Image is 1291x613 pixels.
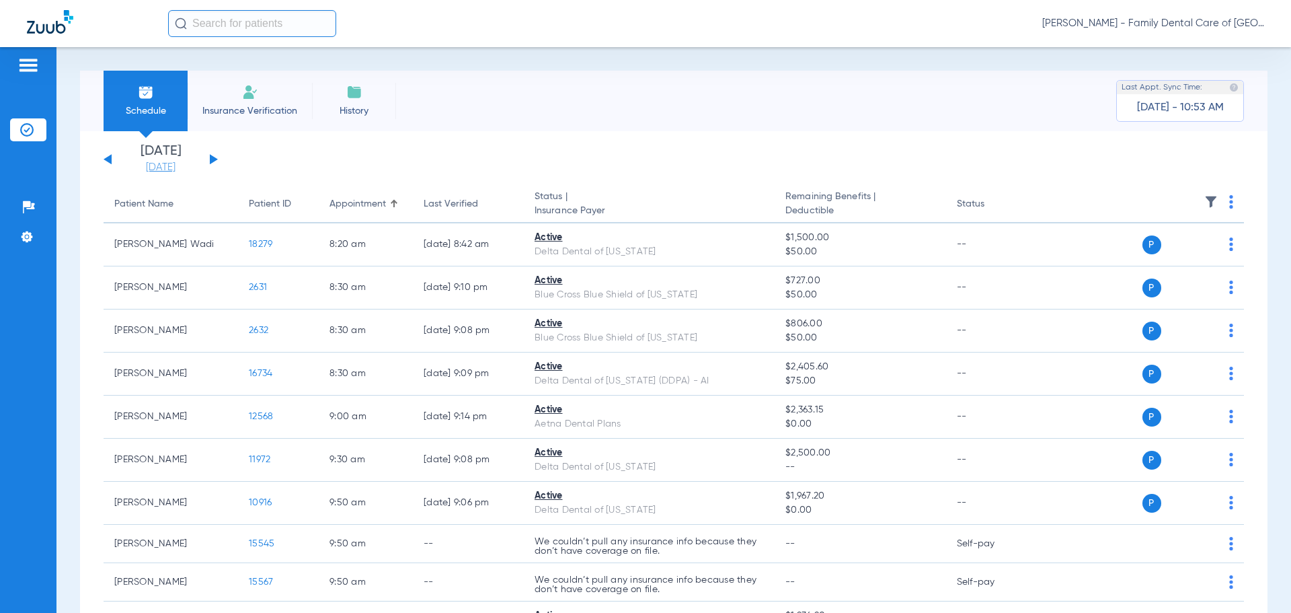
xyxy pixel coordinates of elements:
[535,575,764,594] p: We couldn’t pull any insurance info because they don’t have coverage on file.
[104,396,238,439] td: [PERSON_NAME]
[1142,279,1161,297] span: P
[946,223,1037,266] td: --
[329,197,402,211] div: Appointment
[946,525,1037,563] td: Self-pay
[785,288,935,302] span: $50.00
[535,204,764,218] span: Insurance Payer
[104,525,238,563] td: [PERSON_NAME]
[946,186,1037,223] th: Status
[535,245,764,259] div: Delta Dental of [US_STATE]
[413,396,524,439] td: [DATE] 9:14 PM
[413,310,524,353] td: [DATE] 9:08 PM
[249,326,268,335] span: 2632
[319,310,413,353] td: 8:30 AM
[1137,101,1224,114] span: [DATE] - 10:53 AM
[785,245,935,259] span: $50.00
[785,539,795,548] span: --
[104,266,238,310] td: [PERSON_NAME]
[249,412,273,421] span: 12568
[329,197,386,211] div: Appointment
[104,353,238,396] td: [PERSON_NAME]
[785,403,935,417] span: $2,363.15
[319,563,413,602] td: 9:50 AM
[785,331,935,345] span: $50.00
[1229,410,1233,423] img: group-dot-blue.svg
[535,537,764,556] p: We couldn’t pull any insurance info because they don’t have coverage on file.
[1142,322,1161,340] span: P
[1142,408,1161,427] span: P
[413,266,524,310] td: [DATE] 9:10 PM
[413,353,524,396] td: [DATE] 9:09 PM
[319,439,413,482] td: 9:30 AM
[535,503,764,517] div: Delta Dental of [US_STATE]
[785,577,795,587] span: --
[138,84,154,100] img: Schedule
[413,563,524,602] td: --
[1229,496,1233,509] img: group-dot-blue.svg
[785,503,935,517] span: $0.00
[535,360,764,374] div: Active
[1229,238,1233,251] img: group-dot-blue.svg
[785,360,935,374] span: $2,405.60
[1122,81,1202,94] span: Last Appt. Sync Time:
[104,439,238,482] td: [PERSON_NAME]
[319,223,413,266] td: 8:20 AM
[1229,83,1239,92] img: last sync help info
[946,439,1037,482] td: --
[946,266,1037,310] td: --
[946,482,1037,525] td: --
[785,460,935,474] span: --
[249,369,272,378] span: 16734
[535,446,764,460] div: Active
[319,266,413,310] td: 8:30 AM
[319,525,413,563] td: 9:50 AM
[249,577,273,587] span: 15567
[1204,195,1218,209] img: filter.svg
[104,482,238,525] td: [PERSON_NAME]
[249,240,272,249] span: 18279
[535,288,764,302] div: Blue Cross Blue Shield of [US_STATE]
[413,439,524,482] td: [DATE] 9:08 PM
[535,489,764,503] div: Active
[319,396,413,439] td: 9:00 AM
[413,525,524,563] td: --
[1142,236,1161,254] span: P
[249,283,267,292] span: 2631
[104,310,238,353] td: [PERSON_NAME]
[319,353,413,396] td: 8:30 AM
[785,317,935,331] span: $806.00
[775,186,945,223] th: Remaining Benefits |
[168,10,336,37] input: Search for patients
[785,489,935,503] span: $1,967.20
[535,374,764,388] div: Delta Dental of [US_STATE] (DDPA) - AI
[785,446,935,460] span: $2,500.00
[346,84,362,100] img: History
[535,403,764,417] div: Active
[535,317,764,331] div: Active
[413,223,524,266] td: [DATE] 8:42 AM
[946,396,1037,439] td: --
[785,417,935,431] span: $0.00
[946,353,1037,396] td: --
[1229,195,1233,209] img: group-dot-blue.svg
[1229,575,1233,589] img: group-dot-blue.svg
[946,563,1037,602] td: Self-pay
[535,460,764,474] div: Delta Dental of [US_STATE]
[114,197,173,211] div: Patient Name
[1142,365,1161,384] span: P
[175,17,187,30] img: Search Icon
[249,197,291,211] div: Patient ID
[249,197,308,211] div: Patient ID
[249,455,270,464] span: 11972
[535,231,764,245] div: Active
[1142,451,1161,470] span: P
[319,482,413,525] td: 9:50 AM
[785,204,935,218] span: Deductible
[1229,281,1233,294] img: group-dot-blue.svg
[114,104,178,118] span: Schedule
[946,310,1037,353] td: --
[785,231,935,245] span: $1,500.00
[198,104,302,118] span: Insurance Verification
[1229,537,1233,550] img: group-dot-blue.svg
[114,197,227,211] div: Patient Name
